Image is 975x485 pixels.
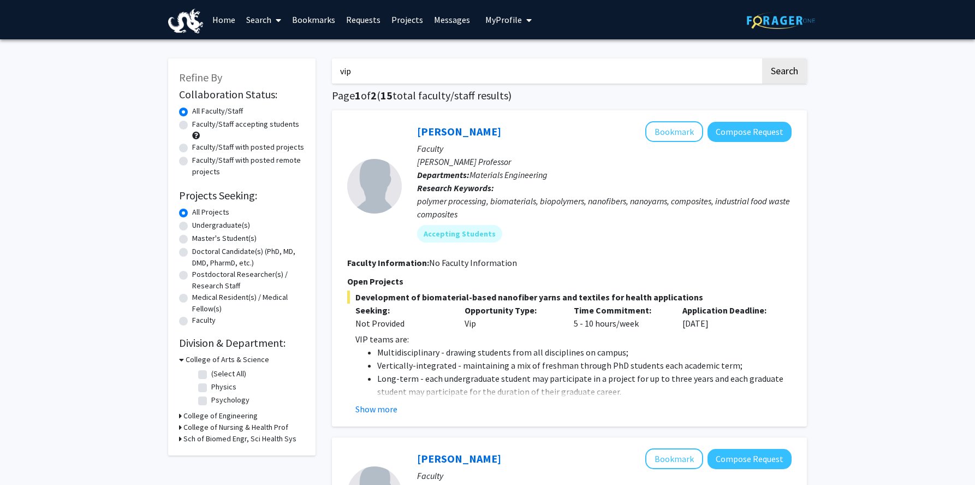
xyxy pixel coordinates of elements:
h2: Collaboration Status: [179,88,305,101]
mat-chip: Accepting Students [417,225,502,242]
p: Faculty [417,142,792,155]
button: Compose Request to Liang Zhang [708,449,792,469]
button: Compose Request to Caroline Schauer [708,122,792,142]
input: Search Keywords [332,58,760,84]
p: Application Deadline: [682,304,775,317]
p: VIP teams are: [355,333,792,346]
span: No Faculty Information [429,257,517,268]
span: My Profile [485,14,522,25]
li: Multidisciplinary - drawing students from all disciplines on campus; [377,346,792,359]
label: Doctoral Candidate(s) (PhD, MD, DMD, PharmD, etc.) [192,246,305,269]
label: Undergraduate(s) [192,220,250,231]
b: Faculty Information: [347,257,429,268]
h3: College of Arts & Science [186,354,269,365]
a: Messages [429,1,475,39]
h2: Division & Department: [179,336,305,350]
li: Vertically-integrated - maintaining a mix of freshman through PhD students each academic term; [377,359,792,372]
h3: Sch of Biomed Engr, Sci Health Sys [183,433,296,445]
span: 1 [355,88,361,102]
label: Medical Resident(s) / Medical Fellow(s) [192,292,305,315]
div: polymer processing, biomaterials, biopolymers, nanofibers, nanoyarns, composites, industrial food... [417,194,792,221]
img: ForagerOne Logo [747,12,815,29]
button: Search [762,58,807,84]
button: Add Liang Zhang to Bookmarks [645,448,703,469]
a: [PERSON_NAME] [417,452,501,465]
h3: College of Nursing & Health Prof [183,422,288,433]
p: Opportunity Type: [465,304,557,317]
label: Postdoctoral Researcher(s) / Research Staff [192,269,305,292]
label: Physics [211,381,236,393]
span: Development of biomaterial-based nanofiber yarns and textiles for health applications [347,291,792,304]
li: Long-term - each undergraduate student may participate in a project for up to three years and eac... [377,372,792,398]
label: (Select All) [211,368,246,380]
label: Faculty/Staff with posted projects [192,141,304,153]
label: All Faculty/Staff [192,105,243,117]
a: Home [207,1,241,39]
div: Vip [456,304,566,330]
a: Search [241,1,287,39]
iframe: Chat [8,436,46,477]
p: Seeking: [355,304,448,317]
a: Projects [386,1,429,39]
label: Master's Student(s) [192,233,257,244]
label: Faculty/Staff with posted remote projects [192,155,305,178]
button: Show more [355,403,397,416]
div: Not Provided [355,317,448,330]
label: Faculty/Staff accepting students [192,119,299,130]
div: [DATE] [674,304,783,330]
img: Drexel University Logo [168,9,203,33]
span: Materials Engineering [469,169,548,180]
label: Faculty [192,315,216,326]
p: Time Commitment: [574,304,667,317]
span: 15 [381,88,393,102]
label: All Projects [192,206,229,218]
p: Open Projects [347,275,792,288]
a: [PERSON_NAME] [417,125,501,138]
b: Research Keywords: [417,182,494,193]
b: Departments: [417,169,469,180]
h3: College of Engineering [183,410,258,422]
a: Bookmarks [287,1,341,39]
span: Refine By [179,70,222,84]
a: Requests [341,1,386,39]
button: Add Caroline Schauer to Bookmarks [645,121,703,142]
label: Psychology [211,394,249,406]
div: 5 - 10 hours/week [566,304,675,330]
h1: Page of ( total faculty/staff results) [332,89,807,102]
p: [PERSON_NAME] Professor [417,155,792,168]
h2: Projects Seeking: [179,189,305,202]
span: 2 [371,88,377,102]
p: Faculty [417,469,792,482]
